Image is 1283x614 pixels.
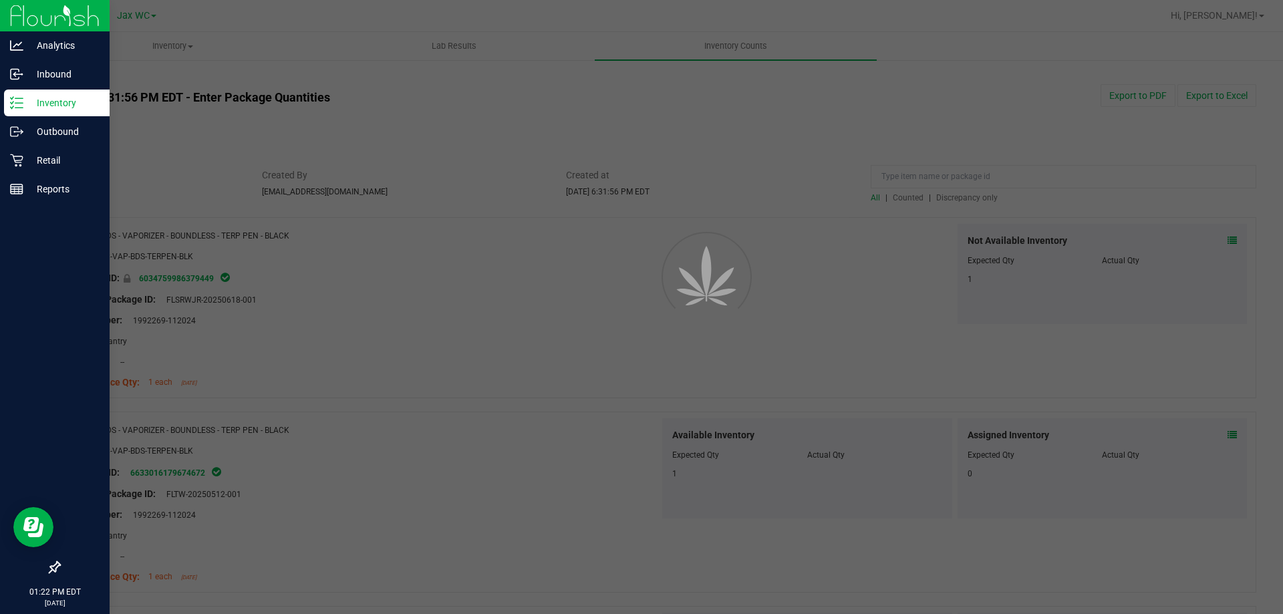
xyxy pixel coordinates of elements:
p: Analytics [23,37,104,53]
inline-svg: Inbound [10,67,23,81]
p: Reports [23,181,104,197]
p: Outbound [23,124,104,140]
inline-svg: Retail [10,154,23,167]
p: Retail [23,152,104,168]
p: Inventory [23,95,104,111]
inline-svg: Inventory [10,96,23,110]
inline-svg: Reports [10,182,23,196]
inline-svg: Analytics [10,39,23,52]
p: Inbound [23,66,104,82]
p: [DATE] [6,598,104,608]
iframe: Resource center [13,507,53,547]
p: 01:22 PM EDT [6,586,104,598]
inline-svg: Outbound [10,125,23,138]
